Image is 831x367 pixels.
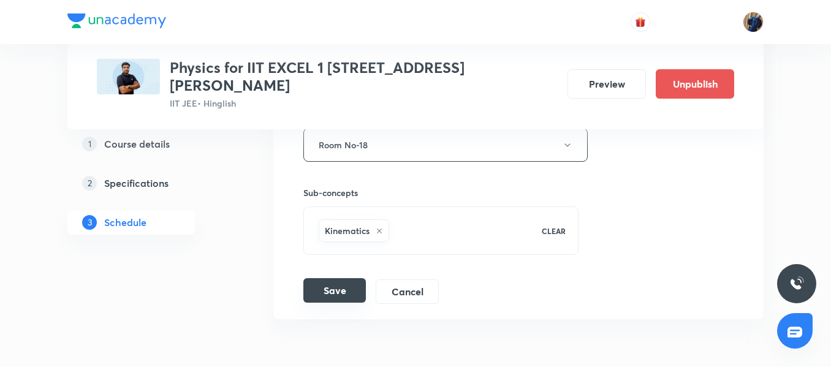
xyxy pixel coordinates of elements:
[170,59,558,94] h3: Physics for IIT EXCEL 1 [STREET_ADDRESS][PERSON_NAME]
[631,12,650,32] button: avatar
[542,225,566,236] p: CLEAR
[82,176,97,191] p: 2
[789,276,804,291] img: ttu
[303,128,588,162] button: Room No-18
[567,69,646,99] button: Preview
[67,13,166,31] a: Company Logo
[104,215,146,230] h5: Schedule
[82,137,97,151] p: 1
[376,279,439,304] button: Cancel
[97,59,160,94] img: 3346D593-F58C-42C8-9BFF-50EA1F646875_plus.png
[656,69,734,99] button: Unpublish
[170,97,558,110] p: IIT JEE • Hinglish
[743,12,764,32] img: Sudipto roy
[67,132,234,156] a: 1Course details
[104,137,170,151] h5: Course details
[303,186,579,199] h6: Sub-concepts
[67,171,234,195] a: 2Specifications
[635,17,646,28] img: avatar
[67,13,166,28] img: Company Logo
[82,215,97,230] p: 3
[104,176,169,191] h5: Specifications
[303,278,366,303] button: Save
[325,224,370,237] h6: Kinematics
